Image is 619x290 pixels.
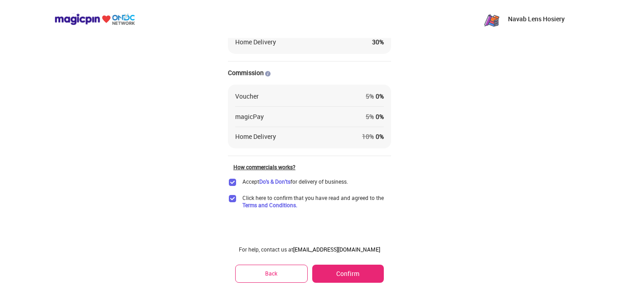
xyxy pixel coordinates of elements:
a: Terms and Conditions. [242,201,297,209]
a: [EMAIL_ADDRESS][DOMAIN_NAME] [293,246,380,253]
button: Back [235,265,308,282]
div: How commercials works? [233,163,391,171]
a: Do's & Don'ts [259,178,290,185]
span: 0 % [366,112,384,121]
span: 0 % [366,92,384,100]
div: For help, contact us at [235,246,384,253]
div: magicPay [235,112,264,121]
p: Navab Lens Hosiery [508,14,565,24]
span: 5 % [366,92,374,100]
div: Accept for delivery of business. [242,178,348,185]
img: AuROenoBPPGMAAAAAElFTkSuQmCC [265,71,271,76]
img: checkbox_purple.ceb64cee.svg [228,178,237,187]
div: Home Delivery [235,132,276,141]
img: ondc-logo-new-small.8a59708e.svg [54,13,135,25]
span: Click here to confirm that you have read and agreed to the [242,194,391,209]
div: Voucher [235,92,259,101]
button: Confirm [312,265,384,283]
span: 0 % [362,132,384,141]
div: Commission [228,68,391,77]
span: 5 % [366,112,374,121]
span: 10 % [362,132,374,141]
img: checkbox_purple.ceb64cee.svg [228,194,237,203]
img: zN8eeJ7_1yFC7u6ROh_yaNnuSMByXp4ytvKet0ObAKR-3G77a2RQhNqTzPi8_o_OMQ7Yu_PgX43RpeKyGayj_rdr-Pw [483,10,501,28]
